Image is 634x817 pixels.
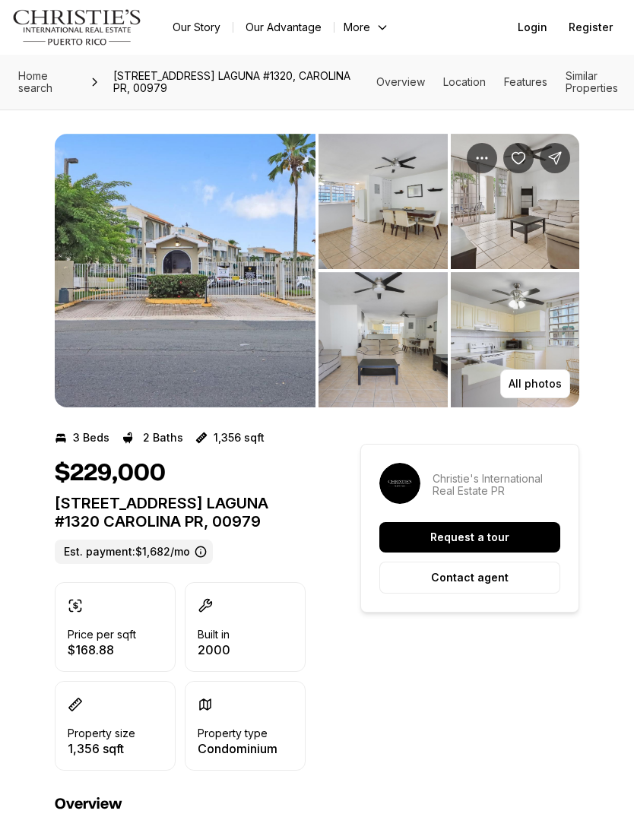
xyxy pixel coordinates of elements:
[198,743,277,755] p: Condominium
[55,134,579,407] div: Listing Photos
[214,432,265,444] p: 1,356 sqft
[430,531,509,543] p: Request a tour
[160,17,233,38] a: Our Story
[509,12,556,43] button: Login
[500,369,570,398] button: All photos
[12,9,142,46] img: logo
[55,134,315,407] button: View image gallery
[18,69,52,94] span: Home search
[451,134,580,269] button: View image gallery
[503,143,534,173] button: Save Property: 120 AVE. LAGUNA #1320
[68,629,136,641] p: Price per sqft
[319,272,448,407] button: View image gallery
[233,17,334,38] a: Our Advantage
[379,522,560,553] button: Request a tour
[569,21,613,33] span: Register
[68,743,135,755] p: 1,356 sqft
[379,562,560,594] button: Contact agent
[55,540,213,564] label: Est. payment: $1,682/mo
[55,795,306,813] h4: Overview
[451,272,580,407] button: View image gallery
[319,134,448,269] button: View image gallery
[68,727,135,739] p: Property size
[55,134,315,407] li: 1 of 9
[319,134,579,407] li: 2 of 9
[376,70,622,94] nav: Page section menu
[560,12,622,43] button: Register
[376,75,425,88] a: Skip to: Overview
[12,64,83,100] a: Home search
[198,644,230,656] p: 2000
[566,69,618,94] a: Skip to: Similar Properties
[443,75,486,88] a: Skip to: Location
[467,143,497,173] button: Property options
[334,17,398,38] button: More
[198,727,268,739] p: Property type
[143,432,183,444] p: 2 Baths
[540,143,570,173] button: Share Property: 120 AVE. LAGUNA #1320
[433,473,560,497] p: Christie's International Real Estate PR
[504,75,547,88] a: Skip to: Features
[55,459,166,488] h1: $229,000
[55,494,306,530] p: [STREET_ADDRESS] LAGUNA #1320 CAROLINA PR, 00979
[518,21,547,33] span: Login
[509,378,562,390] p: All photos
[198,629,230,641] p: Built in
[431,572,509,584] p: Contact agent
[107,64,376,100] span: [STREET_ADDRESS] LAGUNA #1320, CAROLINA PR, 00979
[68,644,136,656] p: $168.88
[73,432,109,444] p: 3 Beds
